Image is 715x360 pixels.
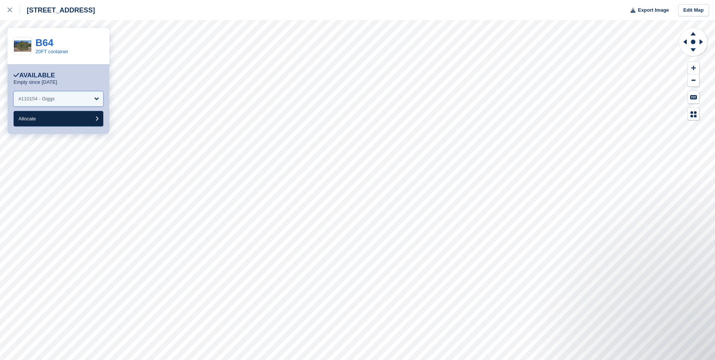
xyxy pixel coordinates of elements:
[626,4,669,17] button: Export Image
[678,4,709,17] a: Edit Map
[688,62,699,74] button: Zoom In
[688,108,699,120] button: Map Legend
[14,40,31,52] img: 20ft%20container.jpg
[688,74,699,87] button: Zoom Out
[20,6,95,15] div: [STREET_ADDRESS]
[638,6,669,14] span: Export Image
[18,116,36,122] span: Allocate
[18,95,55,103] div: #110154 - Giggs
[14,72,55,79] div: Available
[14,111,103,126] button: Allocate
[688,91,699,103] button: Keyboard Shortcuts
[35,49,68,54] a: 20FT container
[14,79,57,85] p: Empty since [DATE]
[35,37,54,48] a: B64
